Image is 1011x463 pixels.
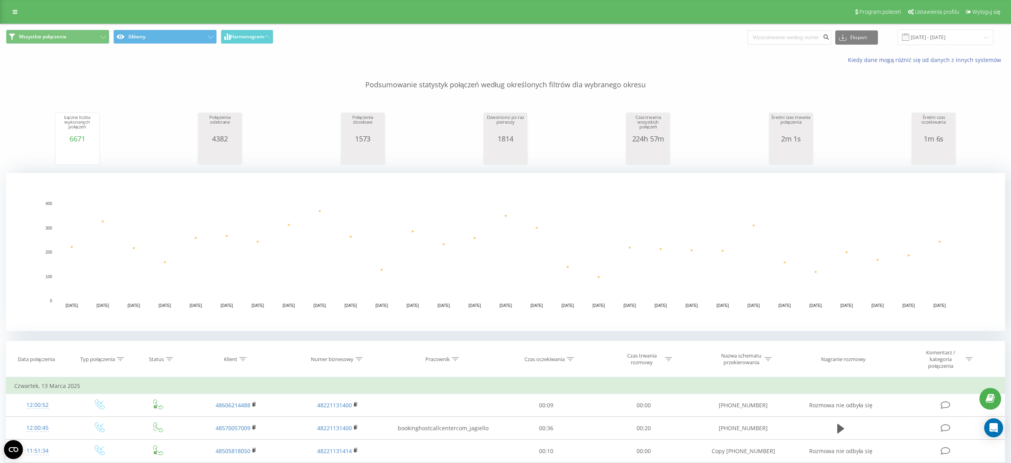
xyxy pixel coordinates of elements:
[748,303,760,308] text: [DATE]
[438,303,450,308] text: [DATE]
[158,303,171,308] text: [DATE]
[917,349,964,369] div: Komentarz / kategoria połączenia
[530,303,543,308] text: [DATE]
[80,356,115,363] div: Typ połączenia
[190,303,202,308] text: [DATE]
[835,30,878,45] button: Eksport
[58,143,97,166] div: A chart.
[6,30,109,44] button: Wszystkie połączenia
[45,226,52,230] text: 300
[425,356,450,363] div: Pracownik
[595,417,693,440] td: 00:20
[778,303,791,308] text: [DATE]
[14,443,61,459] div: 11:51:34
[628,115,668,135] div: Czas trwania wszystkich połączeń
[595,440,693,463] td: 00:00
[972,9,1000,15] span: Wyloguj się
[6,64,1005,90] p: Podsumowanie statystyk połączeń według określonych filtrów dla wybranego okresu
[524,356,565,363] div: Czas oczekiwania
[693,440,794,463] td: Copy [PHONE_NUMBER]
[128,303,140,308] text: [DATE]
[343,143,383,166] svg: A chart.
[58,115,97,135] div: Łączna liczba wykonanych połączeń
[45,275,52,279] text: 100
[915,9,959,15] span: Ustawienia profilu
[748,30,831,45] input: Wyszukiwanie według numeru
[902,303,915,308] text: [DATE]
[720,353,763,366] div: Nazwa schematu przekierowania
[498,394,595,417] td: 00:09
[282,303,295,308] text: [DATE]
[621,353,663,366] div: Czas trwania rozmowy
[221,30,273,44] button: Harmonogram
[45,250,52,254] text: 200
[317,424,352,432] a: 48221131400
[252,303,264,308] text: [DATE]
[821,356,866,363] div: Nagranie rozmowy
[468,303,481,308] text: [DATE]
[18,356,55,363] div: Data połączenia
[14,420,61,436] div: 12:00:45
[200,135,240,143] div: 4382
[686,303,698,308] text: [DATE]
[654,303,667,308] text: [DATE]
[628,135,668,143] div: 224h 57m
[592,303,605,308] text: [DATE]
[498,417,595,440] td: 00:36
[859,9,901,15] span: Program poleceń
[216,447,250,455] a: 48505818050
[216,401,250,409] a: 48606214488
[96,303,109,308] text: [DATE]
[486,143,525,166] svg: A chart.
[406,303,419,308] text: [DATE]
[595,394,693,417] td: 00:00
[628,143,668,166] svg: A chart.
[872,303,884,308] text: [DATE]
[376,303,388,308] text: [DATE]
[486,115,525,135] div: Dzwoniono po raz pierwszy
[693,394,794,417] td: [PHONE_NUMBER]
[810,303,822,308] text: [DATE]
[6,173,1005,331] svg: A chart.
[6,378,1005,394] td: Czwartek, 13 Marca 2025
[50,299,52,303] text: 0
[771,143,811,166] svg: A chart.
[914,135,953,143] div: 1m 6s
[498,440,595,463] td: 00:10
[66,303,78,308] text: [DATE]
[14,397,61,413] div: 12:00:52
[716,303,729,308] text: [DATE]
[19,34,66,40] span: Wszystkie połączenia
[317,401,352,409] a: 48221131400
[317,447,352,455] a: 48221131414
[771,115,811,135] div: Średni czas trwania połączenia
[693,417,794,440] td: [PHONE_NUMBER]
[45,201,52,206] text: 400
[486,135,525,143] div: 1814
[311,356,353,363] div: Numer biznesowy
[314,303,326,308] text: [DATE]
[624,303,636,308] text: [DATE]
[848,56,1005,64] a: Kiedy dane mogą różnić się od danych z innych systemów
[343,115,383,135] div: Połączenia docelowe
[914,115,953,135] div: Średni czas oczekiwania
[562,303,574,308] text: [DATE]
[4,440,23,459] button: Open CMP widget
[984,418,1003,437] div: Open Intercom Messenger
[500,303,512,308] text: [DATE]
[113,30,217,44] button: Główny
[840,303,853,308] text: [DATE]
[344,303,357,308] text: [DATE]
[934,303,946,308] text: [DATE]
[914,143,953,166] svg: A chart.
[224,356,237,363] div: Klient
[200,143,240,166] div: A chart.
[809,447,872,455] span: Rozmowa nie odbyła się
[771,135,811,143] div: 2m 1s
[149,356,164,363] div: Status
[231,34,264,40] span: Harmonogram
[58,135,97,143] div: 6671
[343,135,383,143] div: 1573
[388,417,498,440] td: bookinghostcallcentercom_jagiello
[220,303,233,308] text: [DATE]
